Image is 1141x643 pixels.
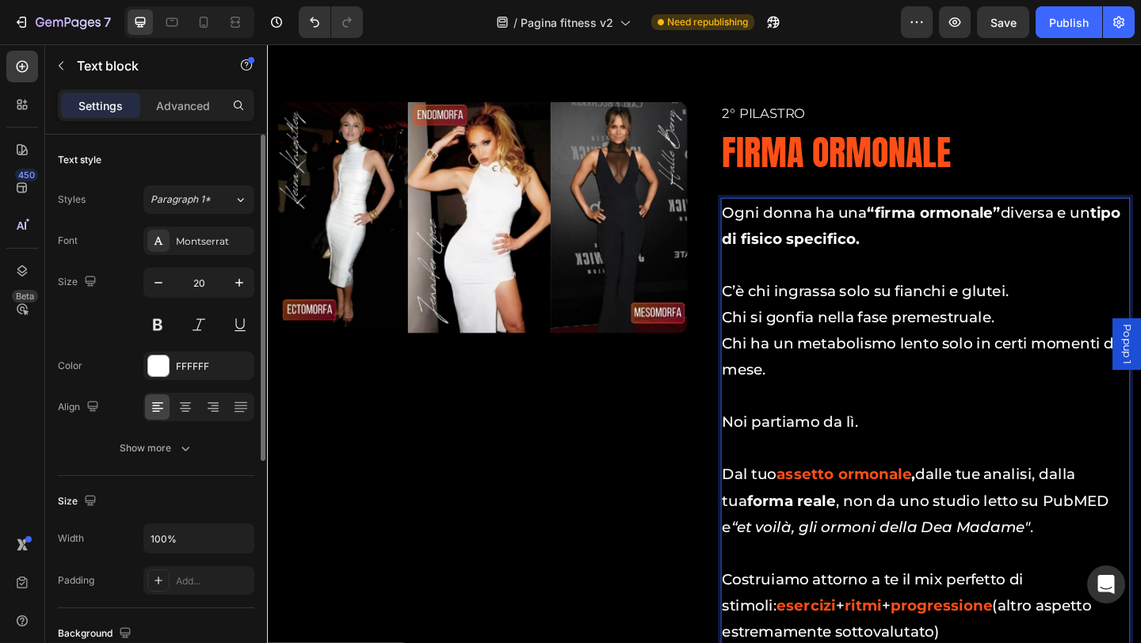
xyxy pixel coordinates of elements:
div: Montserrat [176,234,250,249]
div: Width [58,531,84,546]
strong: progressione [678,601,789,620]
button: Save [977,6,1029,38]
span: Popup 1 [927,304,943,348]
strong: “firma ormonale” [653,173,798,192]
div: Color [58,359,82,373]
strong: forma reale [522,487,619,506]
input: Auto [144,524,254,553]
div: Open Intercom Messenger [1087,565,1125,603]
p: Dal tuo dalle tue analisi, dalla tua , non da uno studio letto su PubMED e . [495,454,937,539]
strong: , [701,458,705,477]
p: 7 [104,13,111,32]
div: Size [58,272,100,293]
div: Publish [1049,14,1089,31]
span: Save [990,16,1017,29]
span: Need republishing [667,15,748,29]
button: Show more [58,434,254,462]
span: Pagina fitness v2 [521,14,613,31]
div: Font [58,234,78,248]
div: Undo/Redo [299,6,363,38]
strong: ritmi [628,601,669,620]
img: gempages_571219258252461280-b9dd2525-d1c1-46b3-ae0d-25aa7247285b.webp [12,63,457,314]
div: Add... [176,574,250,588]
div: Styles [58,192,86,207]
p: C’è chi ingrassa solo su fianchi e glutei. [495,254,937,283]
span: FIRMA ORMONALE [495,89,744,146]
div: Size [58,491,100,512]
div: Show more [120,440,193,456]
p: Chi ha un metabolismo lento solo in certi momenti del mese. [495,311,937,368]
strong: esercizi [555,601,619,620]
iframe: Design area [267,44,1141,643]
div: FFFFFF [176,360,250,374]
span: Paragraph 1* [151,192,211,207]
span: 2° Pilastro [495,67,586,84]
i: “et voilà, gli ormoni della Dea Madame" [505,516,830,535]
button: 7 [6,6,118,38]
p: Advanced [156,97,210,114]
div: Beta [12,290,38,302]
div: 450 [15,169,38,181]
div: Align [58,397,102,418]
p: Settings [78,97,123,114]
p: Text block [77,56,212,75]
div: Padding [58,573,94,588]
p: Ogni donna ha una diversa e un [495,169,937,226]
button: Publish [1036,6,1102,38]
span: / [513,14,517,31]
button: Paragraph 1* [143,185,254,214]
p: Chi si gonfia nella fase premestruale. [495,283,937,311]
strong: assetto ormonale [555,458,701,477]
p: Noi partiamo da lì. [495,397,937,425]
div: Text style [58,153,101,167]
